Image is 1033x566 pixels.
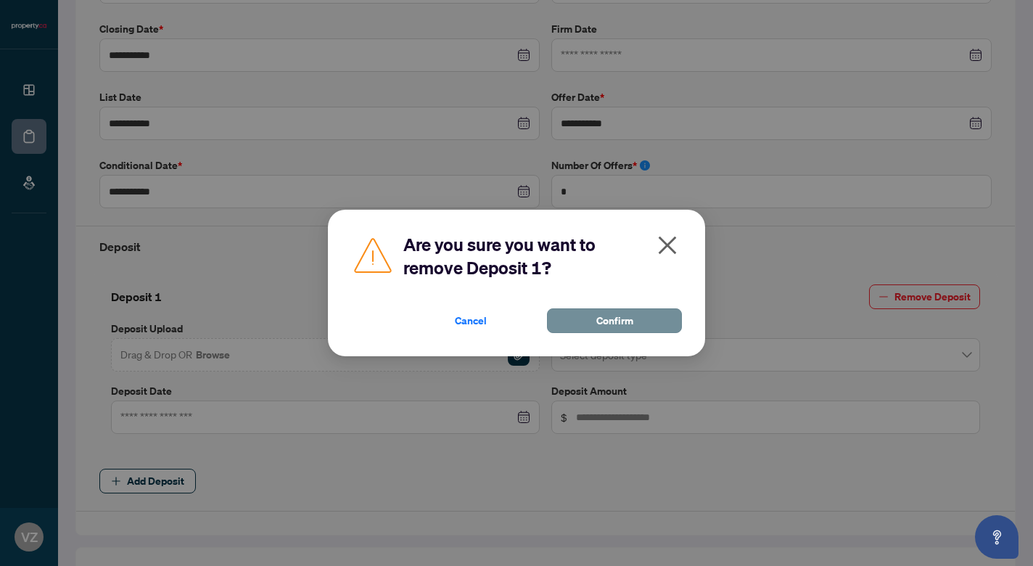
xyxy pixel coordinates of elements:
button: Cancel [403,308,538,333]
h2: Are you sure you want to remove Deposit 1? [403,233,682,279]
img: Caution Icon [351,233,395,276]
span: Cancel [455,309,487,332]
span: Confirm [596,309,633,332]
span: close [656,234,679,257]
button: Confirm [547,308,682,333]
button: Open asap [975,515,1018,559]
